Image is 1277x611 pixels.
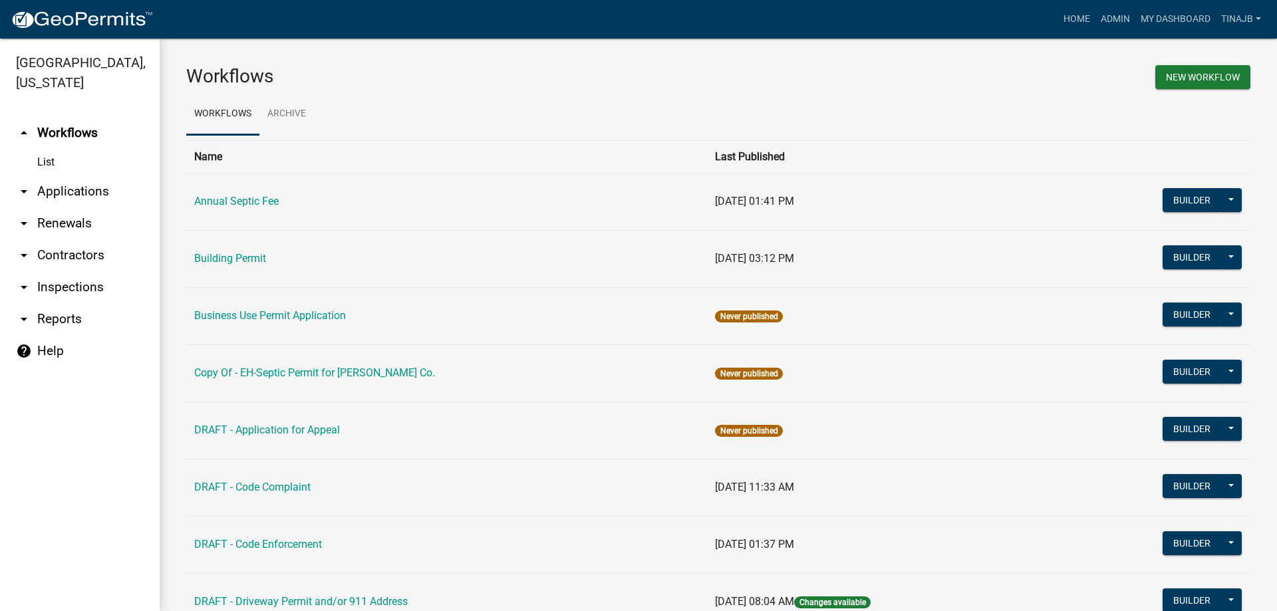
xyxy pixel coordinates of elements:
[715,425,782,437] span: Never published
[1163,188,1221,212] button: Builder
[715,595,794,608] span: [DATE] 08:04 AM
[1163,245,1221,269] button: Builder
[707,140,1054,173] th: Last Published
[1163,474,1221,498] button: Builder
[1163,360,1221,384] button: Builder
[16,311,32,327] i: arrow_drop_down
[1163,303,1221,326] button: Builder
[1155,65,1250,89] button: New Workflow
[194,481,311,493] a: DRAFT - Code Complaint
[1163,417,1221,441] button: Builder
[194,424,340,436] a: DRAFT - Application for Appeal
[16,279,32,295] i: arrow_drop_down
[186,65,708,88] h3: Workflows
[194,195,279,207] a: Annual Septic Fee
[1216,7,1266,32] a: Tinajb
[715,310,782,322] span: Never published
[1135,7,1216,32] a: My Dashboard
[715,252,794,265] span: [DATE] 03:12 PM
[186,93,259,136] a: Workflows
[715,538,794,550] span: [DATE] 01:37 PM
[715,368,782,380] span: Never published
[194,538,322,550] a: DRAFT - Code Enforcement
[715,481,794,493] span: [DATE] 11:33 AM
[794,596,870,608] span: Changes available
[186,140,707,173] th: Name
[194,309,346,322] a: Business Use Permit Application
[715,195,794,207] span: [DATE] 01:41 PM
[194,595,408,608] a: DRAFT - Driveway Permit and/or 911 Address
[194,366,435,379] a: Copy Of - EH-Septic Permit for [PERSON_NAME] Co.
[1095,7,1135,32] a: Admin
[16,215,32,231] i: arrow_drop_down
[16,343,32,359] i: help
[16,125,32,141] i: arrow_drop_up
[1058,7,1095,32] a: Home
[16,247,32,263] i: arrow_drop_down
[194,252,266,265] a: Building Permit
[16,183,32,199] i: arrow_drop_down
[259,93,314,136] a: Archive
[1163,531,1221,555] button: Builder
